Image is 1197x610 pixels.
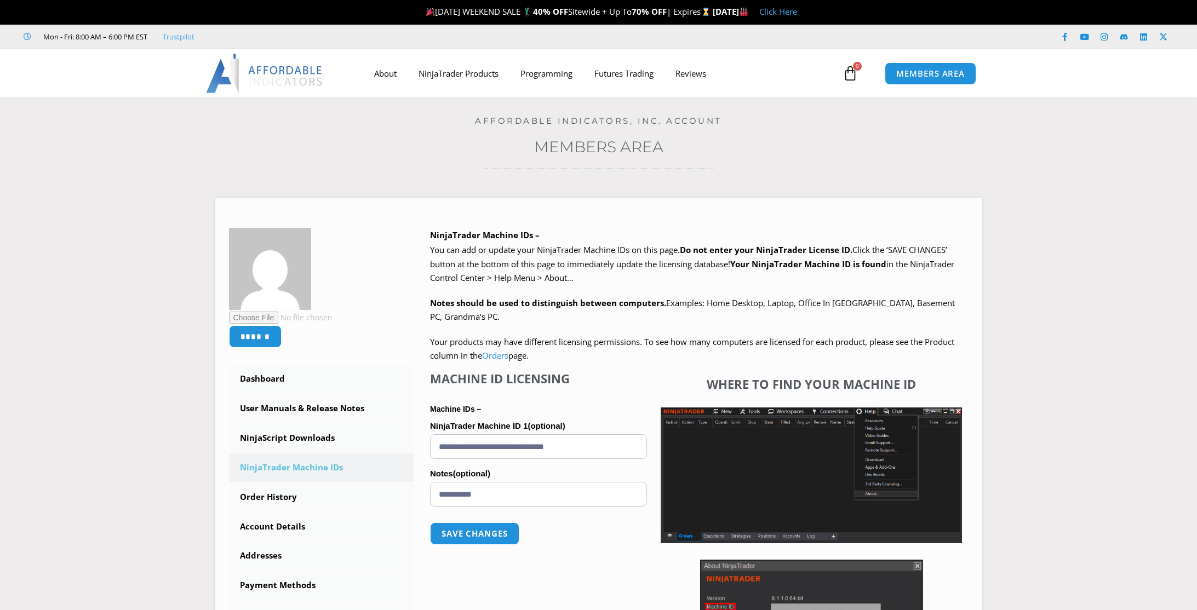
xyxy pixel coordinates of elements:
button: Save changes [430,522,519,545]
a: Reviews [665,61,717,86]
a: Affordable Indicators, Inc. Account [475,116,722,126]
img: Screenshot 2025-01-17 1155544 | Affordable Indicators – NinjaTrader [661,407,962,543]
img: 31f4129df798396158570350ed6b66d9cf2d701de82c6e2b0ef111fe91b47131 [229,228,311,310]
a: Dashboard [229,365,414,393]
a: Addresses [229,542,414,570]
a: Click Here [759,6,797,17]
a: User Manuals & Release Notes [229,394,414,423]
img: LogoAI | Affordable Indicators – NinjaTrader [206,54,324,93]
img: 🏭 [740,8,748,16]
label: NinjaTrader Machine ID 1 [430,418,647,434]
a: 0 [826,57,874,89]
b: NinjaTrader Machine IDs – [430,229,540,240]
span: (optional) [528,421,565,430]
a: Payment Methods [229,571,414,600]
a: NinjaTrader Machine IDs [229,453,414,482]
b: Do not enter your NinjaTrader License ID. [680,244,852,255]
nav: Menu [363,61,840,86]
span: 0 [853,62,862,71]
span: (optional) [453,469,490,478]
span: Click the ‘SAVE CHANGES’ button at the bottom of this page to immediately update the licensing da... [430,244,954,283]
label: Notes [430,465,647,482]
a: Programming [509,61,583,86]
strong: [DATE] [713,6,748,17]
a: Trustpilot [163,30,194,43]
img: 🎉 [426,8,434,16]
span: MEMBERS AREA [896,70,965,78]
strong: Notes should be used to distinguish between computers. [430,297,666,308]
a: About [363,61,408,86]
h4: Where to find your Machine ID [661,377,962,391]
a: Orders [482,350,508,361]
span: You can add or update your NinjaTrader Machine IDs on this page. [430,244,680,255]
span: Your products may have different licensing permissions. To see how many computers are licensed fo... [430,336,954,361]
strong: Your NinjaTrader Machine ID is found [730,258,886,269]
strong: 70% OFF [632,6,667,17]
strong: Machine IDs – [430,405,481,413]
a: NinjaTrader Products [408,61,509,86]
h4: Machine ID Licensing [430,371,647,385]
a: Account Details [229,513,414,541]
a: Futures Trading [583,61,665,86]
strong: 40% OFF [533,6,568,17]
a: Members Area [534,137,663,156]
a: Order History [229,483,414,511]
span: [DATE] WEEKEND SALE 🏌️‍♂️ Sitewide + Up To | Expires [423,6,712,17]
span: Examples: Home Desktop, Laptop, Office In [GEOGRAPHIC_DATA], Basement PC, Grandma’s PC. [430,297,955,323]
span: Mon - Fri: 8:00 AM – 6:00 PM EST [41,30,147,43]
a: MEMBERS AREA [885,62,976,85]
img: ⌛ [702,8,710,16]
a: NinjaScript Downloads [229,424,414,452]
